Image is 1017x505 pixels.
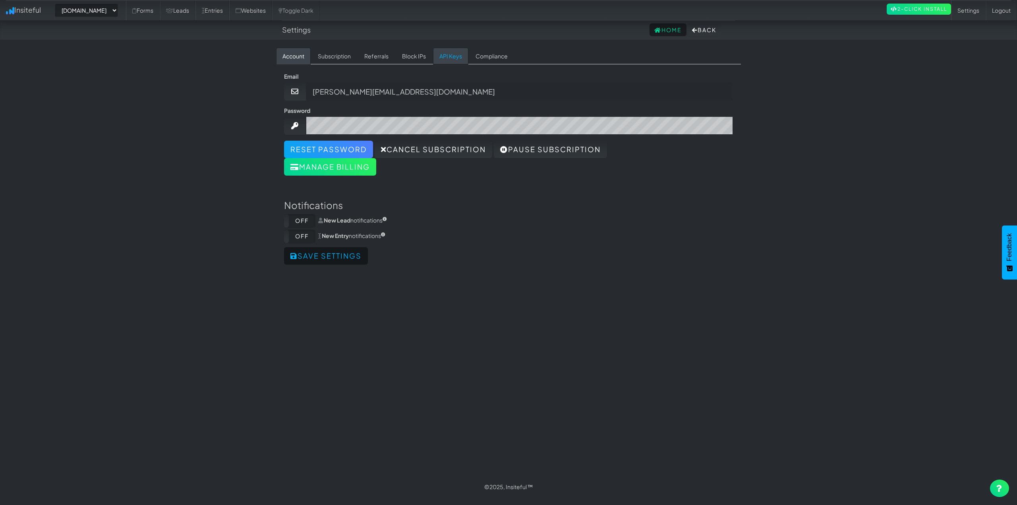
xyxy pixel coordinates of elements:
[284,214,315,228] label: Off
[650,23,686,36] a: Home
[284,141,373,158] a: Reset password
[469,48,514,64] a: Compliance
[986,0,1017,20] a: Logout
[1006,233,1013,261] span: Feedback
[284,72,299,80] label: Email
[358,48,395,64] a: Referrals
[687,23,721,36] button: Back
[494,141,607,158] a: Pause subscription
[276,48,311,64] a: Account
[160,0,195,20] a: Leads
[284,106,310,114] label: Password
[6,7,14,14] img: icon.png
[951,0,986,20] a: Settings
[272,0,320,20] a: Toggle Dark
[1002,225,1017,279] button: Feedback - Show survey
[284,230,315,243] label: Off
[318,217,387,224] span: notifications
[126,0,160,20] a: Forms
[284,247,368,265] button: Save settings
[324,217,350,224] strong: New Lead
[284,158,376,176] button: Manage billing
[311,48,357,64] a: Subscription
[433,48,468,64] a: API Keys
[195,0,229,20] a: Entries
[322,232,349,239] strong: New Entry
[284,200,733,210] h3: Notifications
[282,26,311,34] h4: Settings
[375,141,492,158] a: Cancel subscription
[887,4,951,15] a: 2-Click Install
[229,0,272,20] a: Websites
[318,232,385,239] span: notifications
[306,82,733,101] input: john@doe.com
[396,48,432,64] a: Block IPs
